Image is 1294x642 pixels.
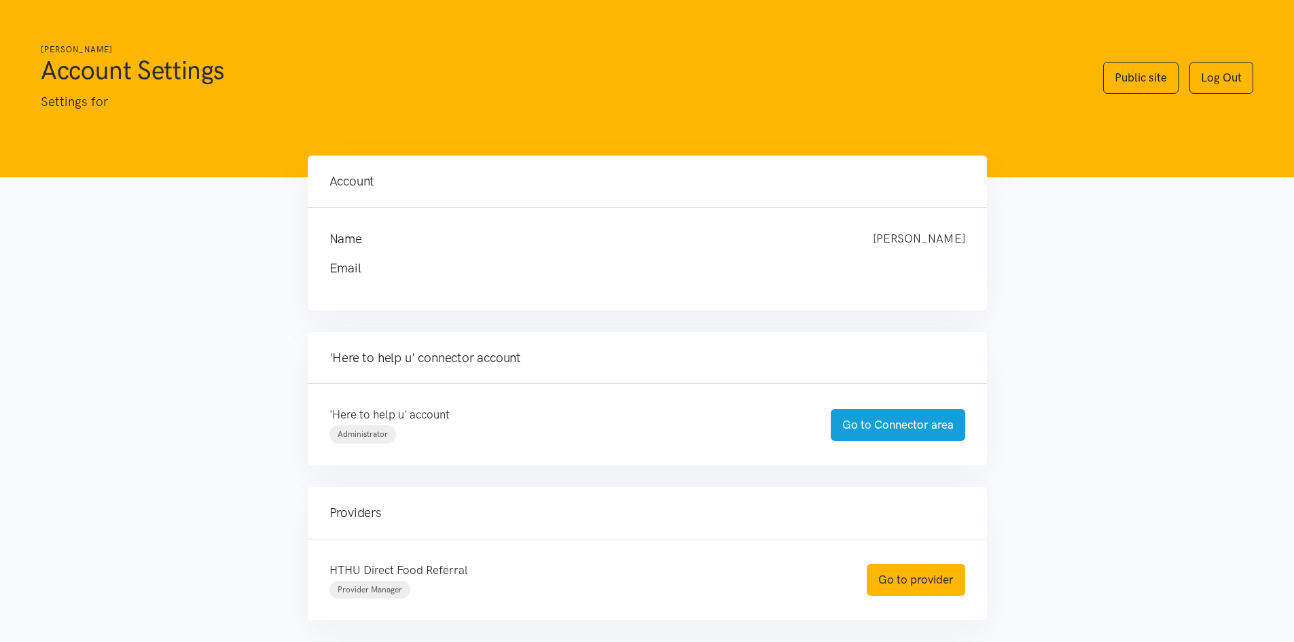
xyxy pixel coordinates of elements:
[329,561,840,579] p: HTHU Direct Food Referral
[329,172,965,191] h4: Account
[329,349,965,368] h4: 'Here to help u' connector account
[1189,62,1253,94] a: Log Out
[329,230,846,249] h4: Name
[338,585,402,594] span: Provider Manager
[867,564,965,596] a: Go to provider
[329,503,965,522] h4: Providers
[859,230,979,249] div: [PERSON_NAME]
[329,259,938,278] h4: Email
[41,54,1076,86] h1: Account Settings
[329,406,804,424] p: 'Here to help u' account
[41,43,1076,56] h6: [PERSON_NAME]
[338,429,388,439] span: Administrator
[41,92,1076,112] p: Settings for
[1103,62,1179,94] a: Public site
[831,409,965,441] a: Go to Connector area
